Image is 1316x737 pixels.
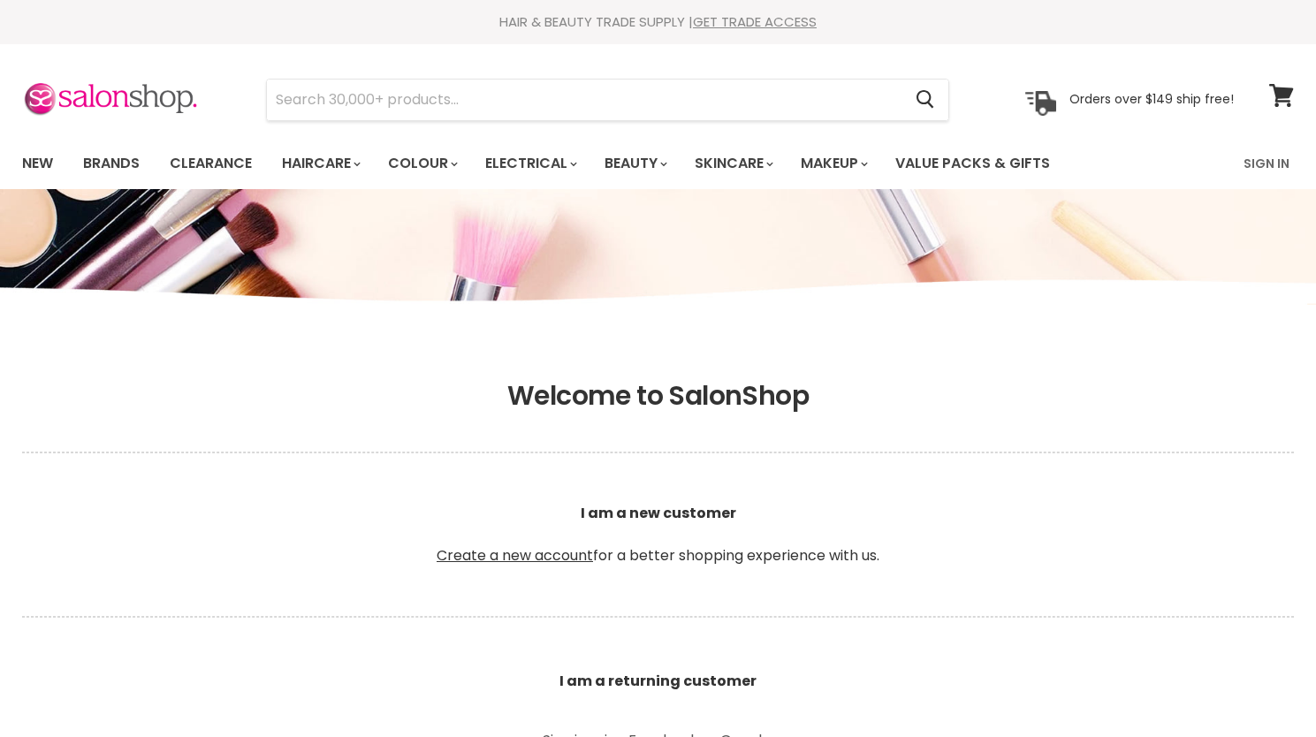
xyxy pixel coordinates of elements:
b: I am a new customer [581,503,736,523]
input: Search [267,80,901,120]
a: Value Packs & Gifts [882,145,1063,182]
p: for a better shopping experience with us. [22,460,1294,609]
a: Makeup [787,145,879,182]
a: Colour [375,145,468,182]
p: Orders over $149 ship free! [1069,91,1234,107]
a: GET TRADE ACCESS [693,12,817,31]
a: Clearance [156,145,265,182]
a: New [9,145,66,182]
b: I am a returning customer [559,671,757,691]
a: Beauty [591,145,678,182]
a: Create a new account [437,545,593,566]
form: Product [266,79,949,121]
a: Electrical [472,145,588,182]
h1: Welcome to SalonShop [22,380,1294,412]
a: Haircare [269,145,371,182]
a: Skincare [681,145,784,182]
a: Brands [70,145,153,182]
button: Search [901,80,948,120]
ul: Main menu [9,138,1148,189]
a: Sign In [1233,145,1300,182]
